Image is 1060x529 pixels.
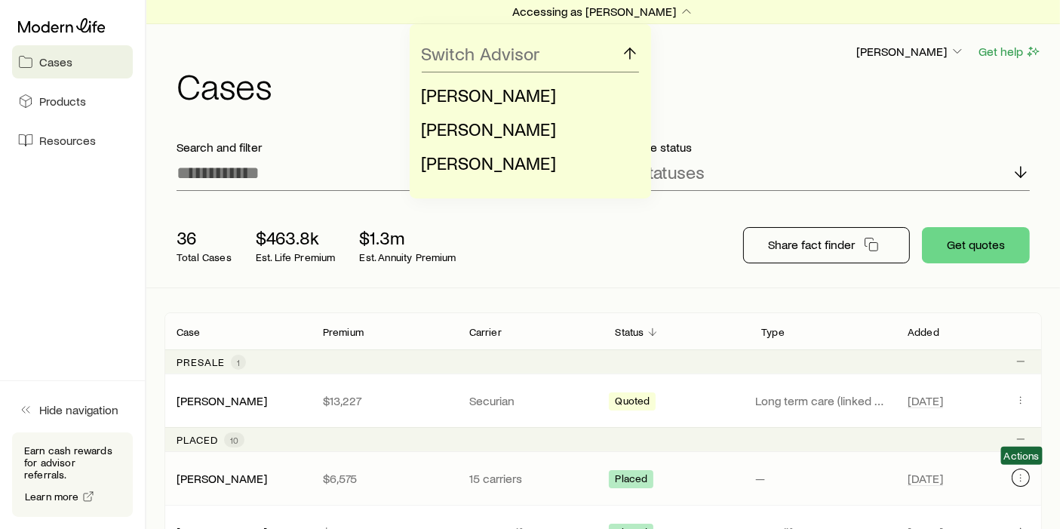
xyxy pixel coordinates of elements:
p: Premium [323,326,364,338]
p: Accessing as [PERSON_NAME] [512,4,694,19]
p: $1.3m [360,227,456,248]
li: Wes Hunter [422,112,630,146]
button: Hide navigation [12,393,133,426]
p: $6,575 [323,471,445,486]
p: — [755,471,889,486]
span: Placed [615,472,647,488]
p: Carrier [469,326,502,338]
span: [DATE] [908,393,943,408]
p: Earn cash rewards for advisor referrals. [24,444,121,481]
p: Switch Advisor [422,43,540,64]
a: [PERSON_NAME] [177,471,267,485]
p: Presale [177,356,225,368]
span: Learn more [25,491,79,502]
p: Est. Life Premium [256,251,336,263]
p: Long term care (linked benefit) [755,393,889,408]
button: Share fact finder [743,227,910,263]
p: Type [761,326,785,338]
p: Placed [177,434,218,446]
p: Share fact finder [768,237,855,252]
p: Total Cases [177,251,232,263]
button: Get quotes [922,227,1030,263]
p: $463.8k [256,227,336,248]
li: Chad Hunter [422,78,630,112]
span: Hide navigation [39,402,118,417]
span: [PERSON_NAME] [422,84,557,106]
span: 10 [230,434,238,446]
div: Earn cash rewards for advisor referrals.Learn more [12,432,133,517]
span: [DATE] [908,471,943,486]
p: 36 [177,227,232,248]
a: [PERSON_NAME] [177,393,267,408]
p: 15 carriers [469,471,591,486]
p: $13,227 [323,393,445,408]
span: Quoted [615,395,650,411]
span: [PERSON_NAME] [422,152,557,174]
div: [PERSON_NAME] [177,393,267,409]
p: Est. Annuity Premium [360,251,456,263]
p: Status [615,326,644,338]
span: [PERSON_NAME] [422,118,557,140]
span: Actions [1004,450,1040,462]
p: Added [908,326,939,338]
li: Shawn Jiles [422,146,630,180]
p: Case [177,326,201,338]
span: 1 [237,356,240,368]
p: Securian [469,393,591,408]
div: [PERSON_NAME] [177,471,267,487]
